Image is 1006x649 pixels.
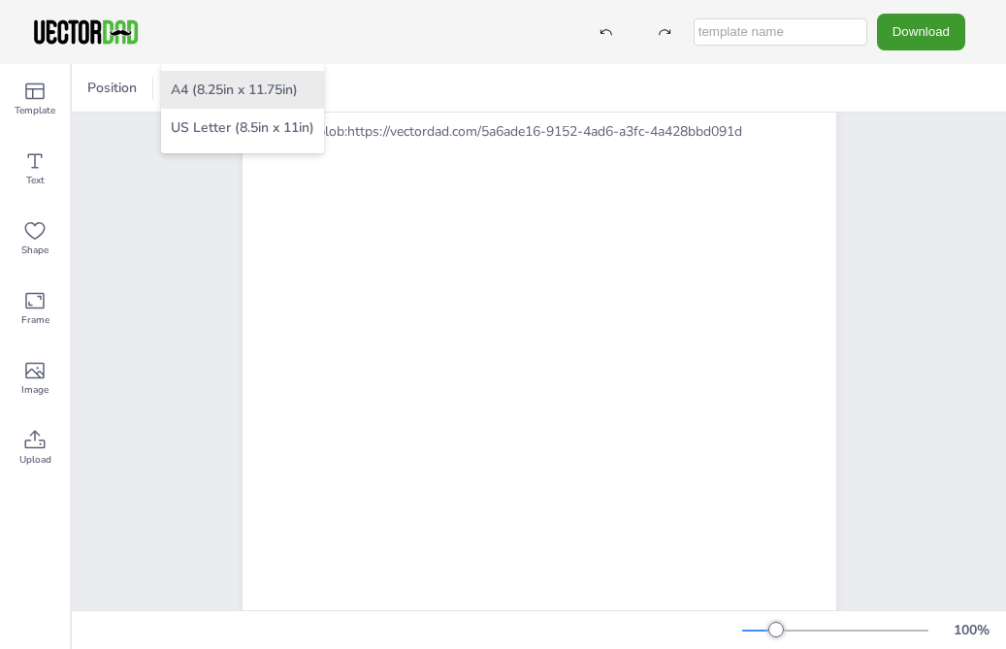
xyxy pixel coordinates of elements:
span: Text [26,173,45,188]
span: Position [83,79,141,97]
ul: Resize [161,64,324,153]
span: Frame [21,312,49,328]
span: Image [21,382,49,398]
span: Upload [19,452,51,468]
input: template name [694,18,867,46]
span: Template [15,103,55,118]
button: Download [877,14,965,49]
div: 100 % [948,621,994,639]
li: A4 (8.25in x 11.75in) [161,71,324,109]
span: Shape [21,243,49,258]
li: US Letter (8.5in x 11in) [161,109,324,146]
img: VectorDad-1.png [31,17,141,47]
